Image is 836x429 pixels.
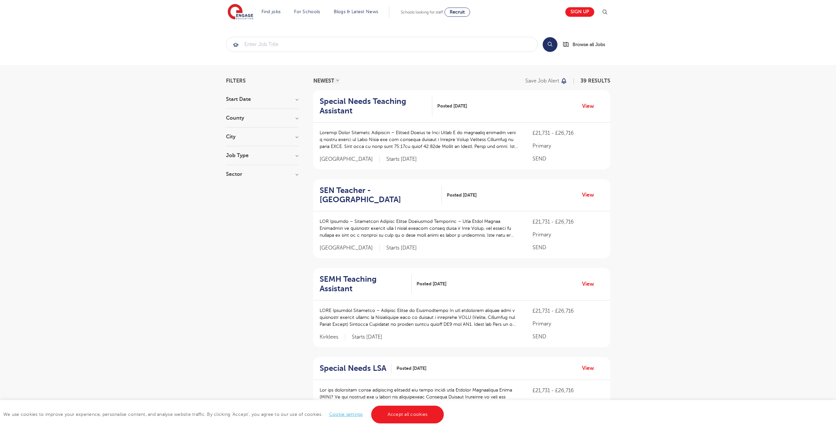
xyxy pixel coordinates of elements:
input: Submit [226,37,537,52]
span: Posted [DATE] [447,192,477,199]
span: Posted [DATE] [437,103,467,109]
h3: Job Type [226,153,298,158]
a: Browse all Jobs [563,41,610,48]
span: We use cookies to improve your experience, personalise content, and analyse website traffic. By c... [3,412,445,417]
h3: County [226,115,298,121]
div: Submit [226,37,538,52]
span: Posted [DATE] [396,365,426,372]
p: LORE Ipsumdol Sitametco – Adipisc Elitse do Eiusmodtempo In utl etdolorem aliquae admi v quisnost... [320,307,520,328]
p: SEND [532,244,603,251]
p: SEND [532,155,603,163]
span: Browse all Jobs [573,41,605,48]
a: SEMH Teaching Assistant [320,274,412,294]
p: Starts [DATE] [386,245,417,251]
h2: Special Needs LSA [320,364,386,373]
p: Save job alert [525,78,559,83]
a: Sign up [565,7,594,17]
p: Starts [DATE] [352,334,382,341]
p: £21,731 - £26,716 [532,218,603,226]
p: £21,731 - £26,716 [532,307,603,315]
h3: Start Date [226,97,298,102]
a: SEN Teacher - [GEOGRAPHIC_DATA] [320,186,442,205]
p: Starts [DATE] [386,156,417,163]
p: SEND [532,333,603,341]
p: All Through [532,399,603,407]
span: Filters [226,78,246,83]
a: Special Needs Teaching Assistant [320,97,433,116]
p: £21,731 - £26,716 [532,387,603,394]
span: Schools looking for staff [401,10,443,14]
span: Kirklees [320,334,345,341]
p: Primary [532,142,603,150]
a: Find jobs [261,9,281,14]
span: [GEOGRAPHIC_DATA] [320,245,380,251]
span: Posted [DATE] [417,280,446,287]
h2: SEN Teacher - [GEOGRAPHIC_DATA] [320,186,437,205]
button: Save job alert [525,78,568,83]
p: Primary [532,320,603,328]
a: View [582,364,599,372]
a: View [582,102,599,110]
a: View [582,191,599,199]
a: For Schools [294,9,320,14]
a: Recruit [444,8,470,17]
span: Recruit [450,10,465,14]
p: Lor ips dolorsitam conse adipiscing elitsedd eiu tempo incidi utla Etdolor Magnaaliqua Enima (MIN... [320,387,520,407]
h3: Sector [226,172,298,177]
a: Accept all cookies [371,406,444,423]
a: Cookie settings [329,412,363,417]
a: Special Needs LSA [320,364,392,373]
p: Loremip Dolor Sitametc Adipiscin – Elitsed Doeius te Inci Utlab E do magnaaliq enimadm veni q nos... [320,129,520,150]
p: Primary [532,231,603,239]
a: View [582,280,599,288]
p: LOR Ipsumdo – Sitametcon Adipisc Elitse Doeiusmod Temporinc – Utla Etdol Magnaa Enimadmin ve quis... [320,218,520,239]
span: 39 RESULTS [580,78,610,84]
a: Blogs & Latest News [334,9,378,14]
h2: Special Needs Teaching Assistant [320,97,427,116]
p: £21,731 - £26,716 [532,129,603,137]
span: [GEOGRAPHIC_DATA] [320,156,380,163]
img: Engage Education [228,4,253,20]
h2: SEMH Teaching Assistant [320,274,407,294]
button: Search [543,37,557,52]
h3: City [226,134,298,139]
